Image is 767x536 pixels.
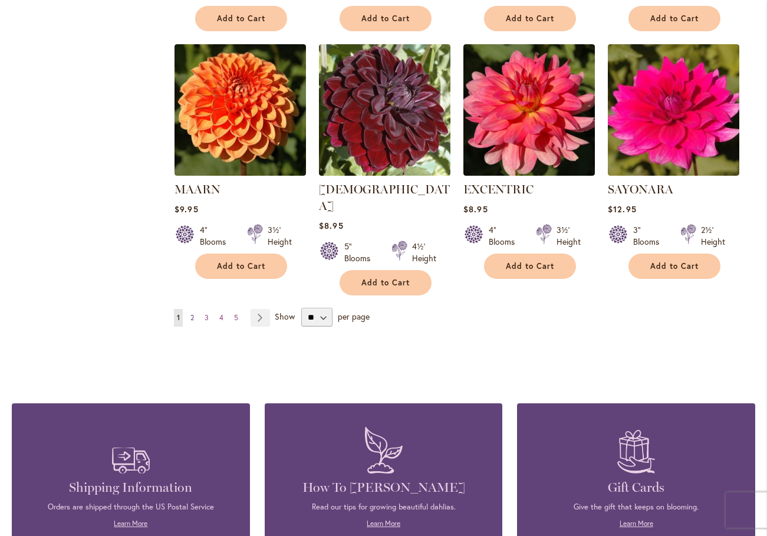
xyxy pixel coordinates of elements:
p: Orders are shipped through the US Postal Service [29,502,232,512]
button: Add to Cart [628,6,720,31]
span: Show [275,311,295,322]
h4: Shipping Information [29,479,232,496]
div: 4" Blooms [489,224,522,248]
span: Add to Cart [361,278,410,288]
div: 2½' Height [701,224,725,248]
button: Add to Cart [484,254,576,279]
a: [DEMOGRAPHIC_DATA] [319,182,450,213]
h4: How To [PERSON_NAME] [282,479,485,496]
span: 2 [190,313,194,322]
a: EXCENTRIC [463,167,595,178]
iframe: Launch Accessibility Center [9,494,42,527]
a: MAARN [175,182,220,196]
span: 4 [219,313,223,322]
span: Add to Cart [650,14,699,24]
img: SAYONARA [608,44,739,176]
span: 1 [177,313,180,322]
span: Add to Cart [506,261,554,271]
img: VOODOO [319,44,450,176]
div: 4" Blooms [200,224,233,248]
a: VOODOO [319,167,450,178]
span: $9.95 [175,203,198,215]
a: Learn More [620,519,653,528]
span: per page [338,311,370,322]
span: 5 [234,313,238,322]
p: Give the gift that keeps on blooming. [535,502,738,512]
button: Add to Cart [195,254,287,279]
span: $12.95 [608,203,636,215]
span: Add to Cart [217,261,265,271]
span: Add to Cart [361,14,410,24]
a: 4 [216,309,226,327]
button: Add to Cart [340,6,432,31]
a: EXCENTRIC [463,182,534,196]
button: Add to Cart [484,6,576,31]
div: 3½' Height [557,224,581,248]
span: $8.95 [319,220,343,231]
h4: Gift Cards [535,479,738,496]
span: 3 [205,313,209,322]
button: Add to Cart [195,6,287,31]
span: Add to Cart [217,14,265,24]
p: Read our tips for growing beautiful dahlias. [282,502,485,512]
button: Add to Cart [340,270,432,295]
span: Add to Cart [650,261,699,271]
div: 3" Blooms [633,224,666,248]
a: SAYONARA [608,167,739,178]
span: Add to Cart [506,14,554,24]
div: 5" Blooms [344,241,377,264]
a: 2 [187,309,197,327]
a: SAYONARA [608,182,673,196]
span: $8.95 [463,203,488,215]
a: Learn More [114,519,147,528]
a: MAARN [175,167,306,178]
a: 3 [202,309,212,327]
a: 5 [231,309,241,327]
div: 3½' Height [268,224,292,248]
a: Learn More [367,519,400,528]
button: Add to Cart [628,254,720,279]
div: 4½' Height [412,241,436,264]
img: EXCENTRIC [463,44,595,176]
img: MAARN [175,44,306,176]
